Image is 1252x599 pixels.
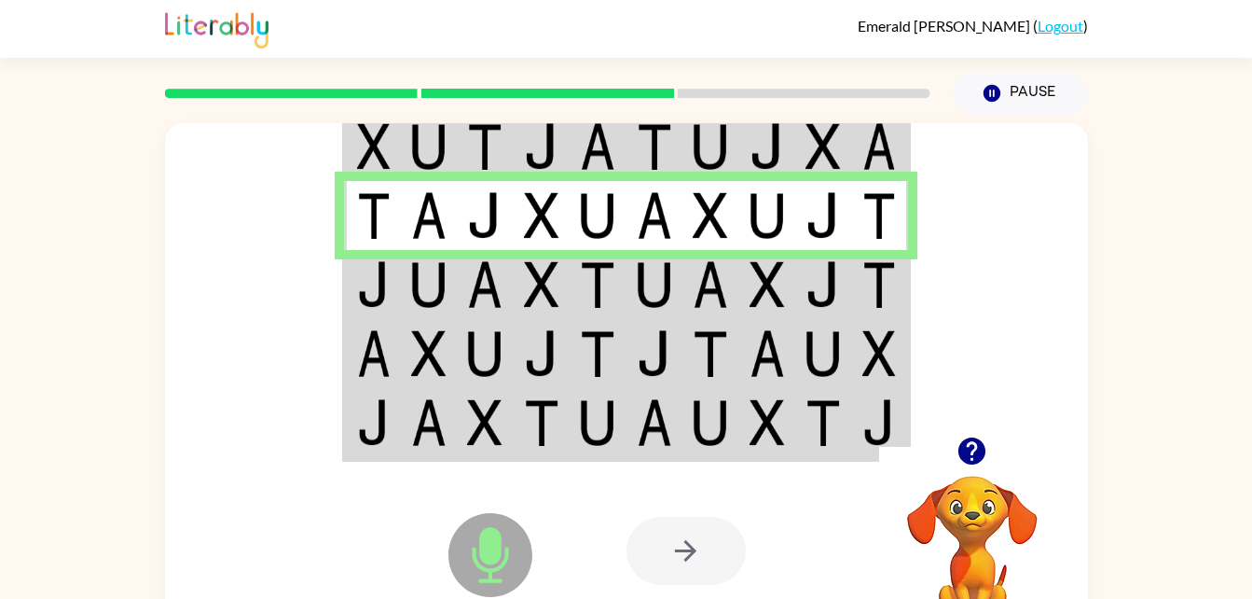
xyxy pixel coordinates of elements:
[357,123,391,170] img: x
[524,330,559,377] img: j
[411,192,447,239] img: a
[805,261,841,308] img: j
[357,261,391,308] img: j
[637,261,672,308] img: u
[580,123,615,170] img: a
[805,123,841,170] img: x
[524,399,559,446] img: t
[165,7,268,49] img: Literably
[580,192,615,239] img: u
[524,261,559,308] img: x
[750,399,785,446] img: x
[637,192,672,239] img: a
[467,330,502,377] img: u
[750,123,785,170] img: j
[750,261,785,308] img: x
[524,123,559,170] img: j
[862,330,896,377] img: x
[693,330,728,377] img: t
[467,123,502,170] img: t
[805,330,841,377] img: u
[580,330,615,377] img: t
[862,123,896,170] img: a
[805,399,841,446] img: t
[750,330,785,377] img: a
[357,399,391,446] img: j
[637,330,672,377] img: j
[411,399,447,446] img: a
[953,72,1088,115] button: Pause
[580,261,615,308] img: t
[357,192,391,239] img: t
[858,17,1088,35] div: ( )
[411,330,447,377] img: x
[411,123,447,170] img: u
[750,192,785,239] img: u
[862,192,896,239] img: t
[467,192,502,239] img: j
[637,123,672,170] img: t
[693,192,728,239] img: x
[467,261,502,308] img: a
[467,399,502,446] img: x
[858,17,1033,35] span: Emerald [PERSON_NAME]
[411,261,447,308] img: u
[1038,17,1083,35] a: Logout
[357,330,391,377] img: a
[862,399,896,446] img: j
[693,399,728,446] img: u
[805,192,841,239] img: j
[637,399,672,446] img: a
[693,261,728,308] img: a
[693,123,728,170] img: u
[524,192,559,239] img: x
[580,399,615,446] img: u
[862,261,896,308] img: t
